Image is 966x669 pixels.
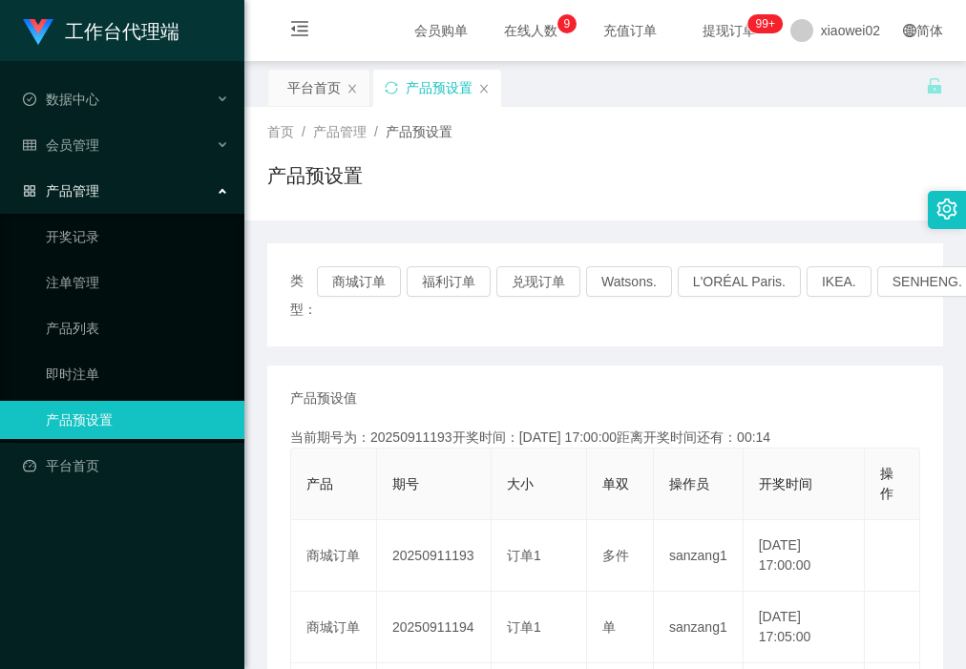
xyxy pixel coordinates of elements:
[936,199,957,220] i: 图标: setting
[46,355,229,393] a: 即时注单
[744,520,865,592] td: [DATE] 17:00:00
[46,309,229,347] a: 产品列表
[678,266,801,297] button: L'ORÉAL Paris.
[557,14,577,33] sup: 9
[563,14,570,33] p: 9
[654,592,744,663] td: sanzang1
[23,23,179,38] a: 工作台代理端
[290,388,357,408] span: 产品预设值
[807,266,871,297] button: IKEA.
[903,24,916,37] i: 图标: global
[478,83,490,94] i: 图标: close
[23,184,36,198] i: 图标: appstore-o
[507,548,541,563] span: 订单1
[586,266,672,297] button: Watsons.
[926,77,943,94] i: 图标: unlock
[291,592,377,663] td: 商城订单
[374,124,378,139] span: /
[602,548,629,563] span: 多件
[602,476,629,491] span: 单双
[313,124,367,139] span: 产品管理
[302,124,305,139] span: /
[386,124,452,139] span: 产品预设置
[287,70,341,106] div: 平台首页
[46,263,229,302] a: 注单管理
[306,476,333,491] span: 产品
[748,14,783,33] sup: 1170
[23,183,99,199] span: 产品管理
[65,1,179,62] h1: 工作台代理端
[23,19,53,46] img: logo.9652507e.png
[267,1,332,62] i: 图标: menu-fold
[507,476,534,491] span: 大小
[406,70,472,106] div: 产品预设置
[23,92,99,107] span: 数据中心
[377,520,492,592] td: 20250911193
[602,619,616,635] span: 单
[46,401,229,439] a: 产品预设置
[346,83,358,94] i: 图标: close
[392,476,419,491] span: 期号
[23,138,36,152] i: 图标: table
[654,520,744,592] td: sanzang1
[594,24,666,37] span: 充值订单
[693,24,766,37] span: 提现订单
[759,476,812,491] span: 开奖时间
[377,592,492,663] td: 20250911194
[290,428,920,448] div: 当前期号为：20250911193开奖时间：[DATE] 17:00:00距离开奖时间还有：00:14
[291,520,377,592] td: 商城订单
[290,266,317,324] span: 类型：
[267,161,363,190] h1: 产品预设置
[494,24,567,37] span: 在线人数
[23,137,99,153] span: 会员管理
[507,619,541,635] span: 订单1
[669,476,709,491] span: 操作员
[267,124,294,139] span: 首页
[880,466,893,501] span: 操作
[744,592,865,663] td: [DATE] 17:05:00
[317,266,401,297] button: 商城订单
[23,447,229,485] a: 图标: dashboard平台首页
[407,266,491,297] button: 福利订单
[385,81,398,94] i: 图标: sync
[23,93,36,106] i: 图标: check-circle-o
[496,266,580,297] button: 兑现订单
[46,218,229,256] a: 开奖记录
